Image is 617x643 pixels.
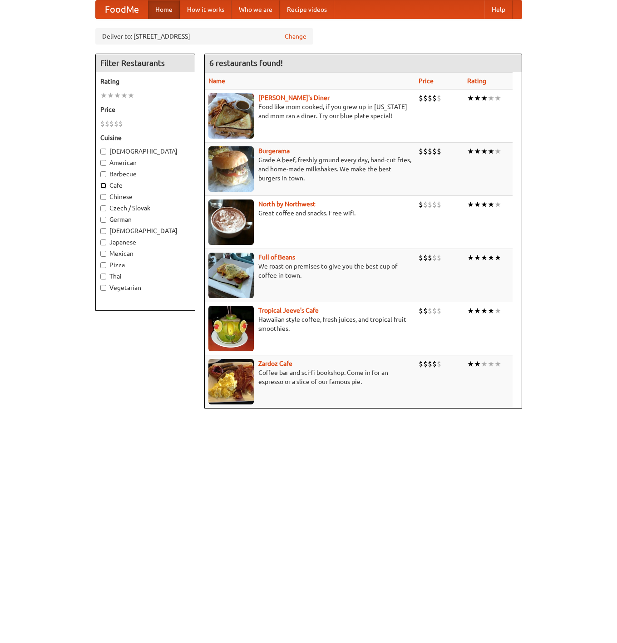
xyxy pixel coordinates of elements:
[428,146,432,156] li: $
[100,183,106,189] input: Cafe
[100,147,190,156] label: [DEMOGRAPHIC_DATA]
[494,359,501,369] li: ★
[100,194,106,200] input: Chinese
[428,93,432,103] li: $
[484,0,513,19] a: Help
[100,262,106,268] input: Pizza
[100,274,106,279] input: Thai
[428,359,432,369] li: $
[467,253,474,263] li: ★
[474,253,481,263] li: ★
[208,209,411,218] p: Great coffee and snacks. Free wifi.
[432,306,437,316] li: $
[423,306,428,316] li: $
[258,360,292,367] a: Zardoz Cafe
[488,306,494,316] li: ★
[423,146,428,156] li: $
[208,155,411,183] p: Grade A beef, freshly ground every day, hand-cut fries, and home-made milkshakes. We make the bes...
[428,199,432,209] li: $
[432,146,437,156] li: $
[100,160,106,166] input: American
[481,93,488,103] li: ★
[432,199,437,209] li: $
[100,239,106,245] input: Japanese
[100,217,106,223] input: German
[100,181,190,190] label: Cafe
[494,146,501,156] li: ★
[100,251,106,257] input: Mexican
[474,93,481,103] li: ★
[423,359,428,369] li: $
[208,199,254,245] img: north.jpg
[481,146,488,156] li: ★
[208,102,411,120] p: Food like mom cooked, if you grew up in [US_STATE] and mom ran a diner. Try our blue plate special!
[419,199,423,209] li: $
[258,147,290,155] a: Burgerama
[428,253,432,263] li: $
[100,226,190,235] label: [DEMOGRAPHIC_DATA]
[100,285,106,291] input: Vegetarian
[467,77,486,85] a: Rating
[423,253,428,263] li: $
[428,306,432,316] li: $
[467,146,474,156] li: ★
[100,205,106,211] input: Czech / Slovak
[100,228,106,234] input: [DEMOGRAPHIC_DATA]
[258,254,295,261] b: Full of Beans
[481,306,488,316] li: ★
[100,133,190,142] h5: Cuisine
[258,307,319,314] a: Tropical Jeeve's Cafe
[114,90,121,100] li: ★
[432,93,437,103] li: $
[437,359,441,369] li: $
[494,199,501,209] li: ★
[258,94,330,101] a: [PERSON_NAME]'s Diner
[100,260,190,269] label: Pizza
[95,28,313,45] div: Deliver to: [STREET_ADDRESS]
[467,306,474,316] li: ★
[100,171,106,177] input: Barbecue
[419,146,423,156] li: $
[280,0,334,19] a: Recipe videos
[419,253,423,263] li: $
[467,199,474,209] li: ★
[285,32,306,41] a: Change
[467,359,474,369] li: ★
[488,93,494,103] li: ★
[100,149,106,155] input: [DEMOGRAPHIC_DATA]
[232,0,280,19] a: Who we are
[208,368,411,386] p: Coffee bar and sci-fi bookshop. Come in for an espresso or a slice of our famous pie.
[208,262,411,280] p: We roast on premises to give you the best cup of coffee in town.
[481,199,488,209] li: ★
[474,146,481,156] li: ★
[208,359,254,404] img: zardoz.jpg
[488,199,494,209] li: ★
[258,200,316,208] a: North by Northwest
[208,93,254,139] img: sallys.jpg
[100,105,190,114] h5: Price
[148,0,180,19] a: Home
[100,204,190,213] label: Czech / Slovak
[481,253,488,263] li: ★
[100,283,190,292] label: Vegetarian
[100,238,190,247] label: Japanese
[494,93,501,103] li: ★
[419,93,423,103] li: $
[100,272,190,281] label: Thai
[432,359,437,369] li: $
[423,93,428,103] li: $
[208,146,254,192] img: burgerama.jpg
[96,54,195,72] h4: Filter Restaurants
[180,0,232,19] a: How it works
[419,359,423,369] li: $
[96,0,148,19] a: FoodMe
[107,90,114,100] li: ★
[100,119,105,129] li: $
[494,306,501,316] li: ★
[100,77,190,86] h5: Rating
[437,146,441,156] li: $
